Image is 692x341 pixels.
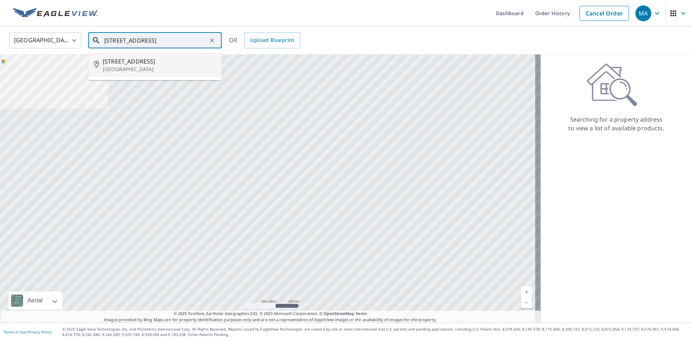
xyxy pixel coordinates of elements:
div: [GEOGRAPHIC_DATA] [9,30,81,51]
a: Terms [355,311,367,316]
div: Aerial [25,292,45,310]
a: Privacy Policy [28,329,52,335]
div: OR [229,32,300,48]
p: | [4,330,52,334]
p: Searching for a property address to view a list of available products. [568,115,665,132]
span: Upload Blueprint [250,36,294,45]
button: Clear [207,35,217,45]
a: Current Level 5, Zoom In [521,287,532,297]
a: Terms of Use [4,329,26,335]
span: [STREET_ADDRESS] [103,57,216,66]
span: © 2025 TomTom, Earthstar Geographics SIO, © 2025 Microsoft Corporation, © [174,311,367,317]
a: Current Level 5, Zoom Out [521,297,532,308]
img: EV Logo [13,8,98,19]
input: Search by address or latitude-longitude [104,30,207,51]
div: Aerial [9,292,62,310]
p: [GEOGRAPHIC_DATA] [103,66,216,73]
a: Cancel Order [580,6,629,21]
p: © 2025 Eagle View Technologies, Inc. and Pictometry International Corp. All Rights Reserved. Repo... [62,327,688,337]
a: Upload Blueprint [244,32,300,48]
a: OpenStreetMap [324,311,354,316]
div: MA [635,5,651,21]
